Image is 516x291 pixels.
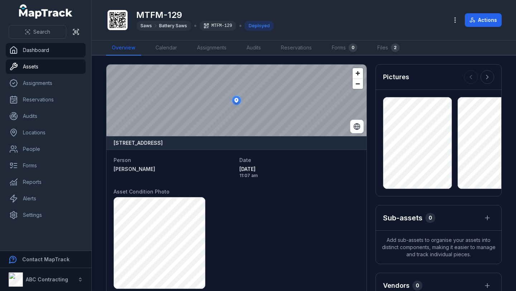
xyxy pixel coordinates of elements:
div: 0 [425,213,435,223]
a: Reports [6,175,86,189]
a: Reservations [6,92,86,107]
button: Actions [465,13,502,27]
a: Alerts [6,191,86,206]
strong: Contact MapTrack [22,256,70,262]
canvas: Map [106,65,367,136]
a: Assignments [6,76,86,90]
strong: [STREET_ADDRESS] [114,139,163,147]
div: 0 [349,43,357,52]
button: Switch to Satellite View [350,120,364,133]
div: 0 [412,281,422,291]
a: Overview [106,40,141,56]
a: Reservations [275,40,317,56]
h1: MTFM-129 [136,9,274,21]
h3: Pictures [383,72,409,82]
span: [DATE] [239,166,359,173]
strong: ABC Contracting [26,276,68,282]
a: Forms [6,158,86,173]
time: 23/05/2025, 11:07:29 am [239,166,359,178]
a: MapTrack [19,4,73,19]
a: Audits [241,40,267,56]
a: Assets [6,59,86,74]
h3: Vendors [383,281,410,291]
a: Forms0 [326,40,363,56]
button: Search [9,25,66,39]
a: Calendar [150,40,183,56]
span: 11:07 am [239,173,359,178]
a: Settings [6,208,86,222]
div: Deployed [244,21,274,31]
span: Battery Saws [159,23,187,29]
a: Files2 [372,40,405,56]
button: Zoom in [353,68,363,78]
a: Audits [6,109,86,123]
div: MTFM-129 [199,21,236,31]
span: Search [33,28,50,35]
div: 2 [391,43,400,52]
a: Locations [6,125,86,140]
span: Person [114,157,131,163]
a: People [6,142,86,156]
a: Assignments [191,40,232,56]
h2: Sub-assets [383,213,422,223]
span: Date [239,157,251,163]
button: Zoom out [353,78,363,89]
a: Dashboard [6,43,86,57]
a: [PERSON_NAME] [114,166,234,173]
span: Add sub-assets to organise your assets into distinct components, making it easier to manage and t... [376,231,501,264]
span: Asset Condition Photo [114,189,169,195]
span: Saws [140,23,152,29]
